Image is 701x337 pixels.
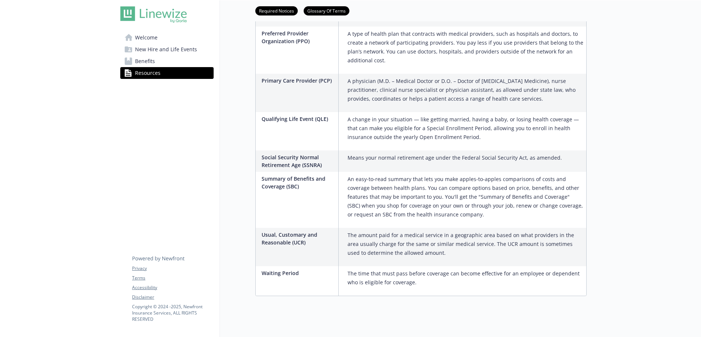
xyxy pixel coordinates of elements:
[348,153,562,162] p: Means your normal retirement age under the Federal Social Security Act, as amended.
[135,67,160,79] span: Resources
[262,115,335,123] p: Qualifying Life Event (QLE)
[262,231,335,246] p: Usual, Customary and Reasonable (UCR)
[135,44,197,55] span: New Hire and Life Events
[132,265,213,272] a: Privacy
[132,294,213,300] a: Disclaimer
[348,175,583,219] p: An easy-to-read summary that lets you make apples-to-apples comparisons of costs and coverage bet...
[135,55,155,67] span: Benefits
[255,7,298,14] a: Required Notices
[262,77,335,84] p: Primary Care Provider (PCP)
[132,275,213,281] a: Terms
[120,32,214,44] a: Welcome
[262,29,335,45] p: Preferred Provider Organization (PPO)
[120,67,214,79] a: Resources
[348,231,583,257] p: The amount paid for a medical service in a geographic area based on what providers in the area us...
[262,175,335,190] p: Summary of Benefits and Coverage (SBC)
[348,29,583,65] p: A type of health plan that contracts with medical providers, such as hospitals and doctors, to cr...
[348,269,583,287] p: The time that must pass before coverage can become effective for an employee or dependent who is ...
[262,153,335,169] p: Social Security Normal Retirement Age (SSNRA)
[304,7,349,14] a: Glossary Of Terms
[135,32,158,44] span: Welcome
[132,303,213,322] p: Copyright © 2024 - 2025 , Newfront Insurance Services, ALL RIGHTS RESERVED
[348,77,583,103] p: A physician (M.D. – Medical Doctor or D.O. – Doctor of [MEDICAL_DATA] Medicine), nurse practition...
[120,44,214,55] a: New Hire and Life Events
[120,55,214,67] a: Benefits
[348,115,583,142] p: A change in your situation — like getting married, having a baby, or losing health coverage — tha...
[132,284,213,291] a: Accessibility
[262,269,335,277] p: Waiting Period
